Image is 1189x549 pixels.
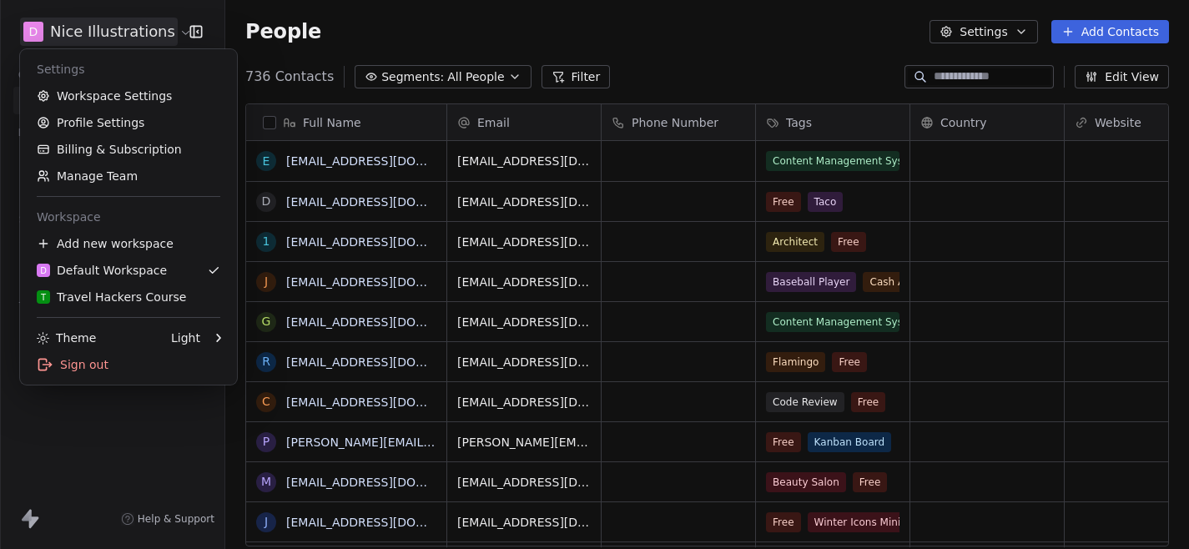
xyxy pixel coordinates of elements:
[37,262,167,279] div: Default Workspace
[27,136,230,163] a: Billing & Subscription
[27,83,230,109] a: Workspace Settings
[27,56,230,83] div: Settings
[37,330,96,346] div: Theme
[37,289,186,305] div: Travel Hackers Course
[171,330,200,346] div: Light
[27,204,230,230] div: Workspace
[41,291,46,304] span: T
[27,109,230,136] a: Profile Settings
[27,351,230,378] div: Sign out
[27,163,230,189] a: Manage Team
[27,230,230,257] div: Add new workspace
[40,264,47,277] span: D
